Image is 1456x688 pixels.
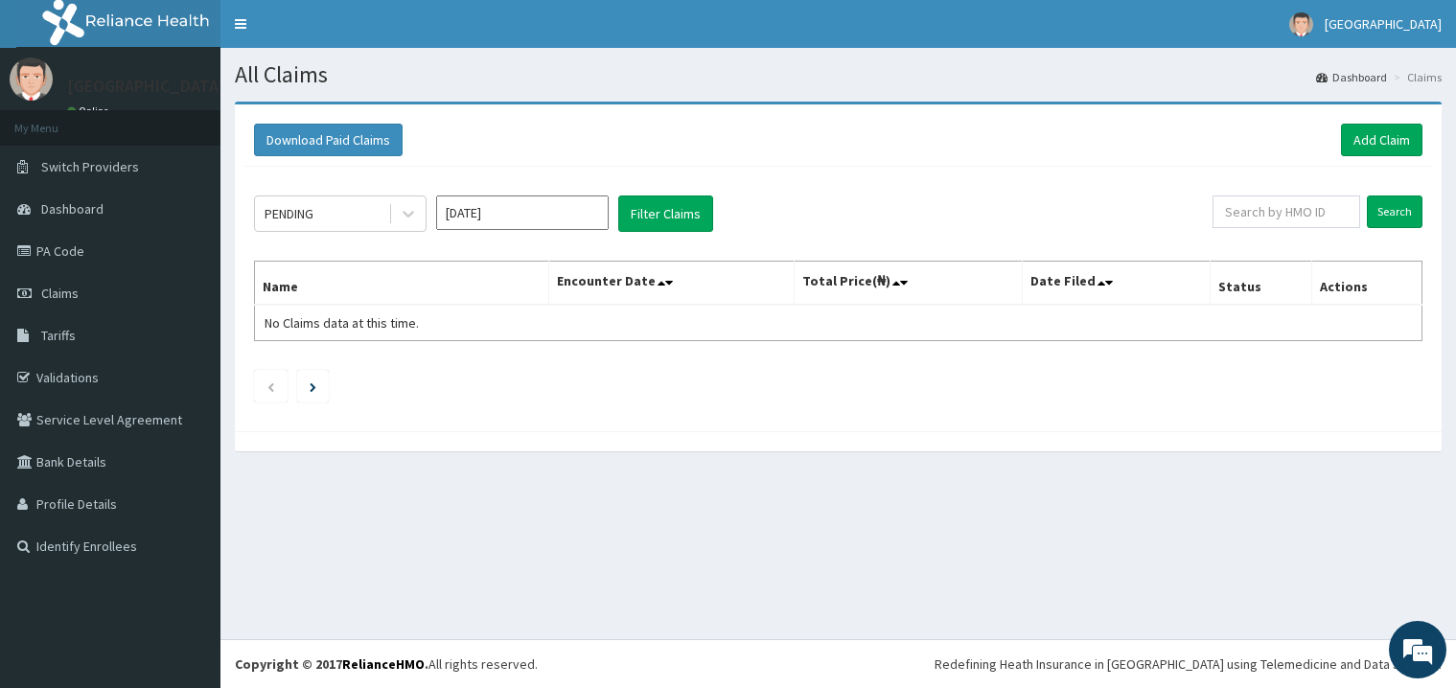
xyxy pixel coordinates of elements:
[342,655,425,673] a: RelianceHMO
[67,104,113,118] a: Online
[41,200,104,218] span: Dashboard
[41,327,76,344] span: Tariffs
[436,195,609,230] input: Select Month and Year
[1389,69,1442,85] li: Claims
[254,124,403,156] button: Download Paid Claims
[255,262,549,306] th: Name
[235,62,1442,87] h1: All Claims
[935,654,1442,674] div: Redefining Heath Insurance in [GEOGRAPHIC_DATA] using Telemedicine and Data Science!
[1325,15,1442,33] span: [GEOGRAPHIC_DATA]
[1022,262,1211,306] th: Date Filed
[235,655,428,673] strong: Copyright © 2017 .
[310,378,316,395] a: Next page
[67,78,225,95] p: [GEOGRAPHIC_DATA]
[1341,124,1422,156] a: Add Claim
[1213,195,1360,228] input: Search by HMO ID
[266,378,275,395] a: Previous page
[10,57,53,101] img: User Image
[265,314,419,332] span: No Claims data at this time.
[1316,69,1387,85] a: Dashboard
[41,285,79,302] span: Claims
[1367,195,1422,228] input: Search
[220,639,1456,688] footer: All rights reserved.
[795,262,1023,306] th: Total Price(₦)
[618,195,713,232] button: Filter Claims
[265,204,313,223] div: PENDING
[1211,262,1312,306] th: Status
[548,262,794,306] th: Encounter Date
[1289,12,1313,36] img: User Image
[41,158,139,175] span: Switch Providers
[1312,262,1422,306] th: Actions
